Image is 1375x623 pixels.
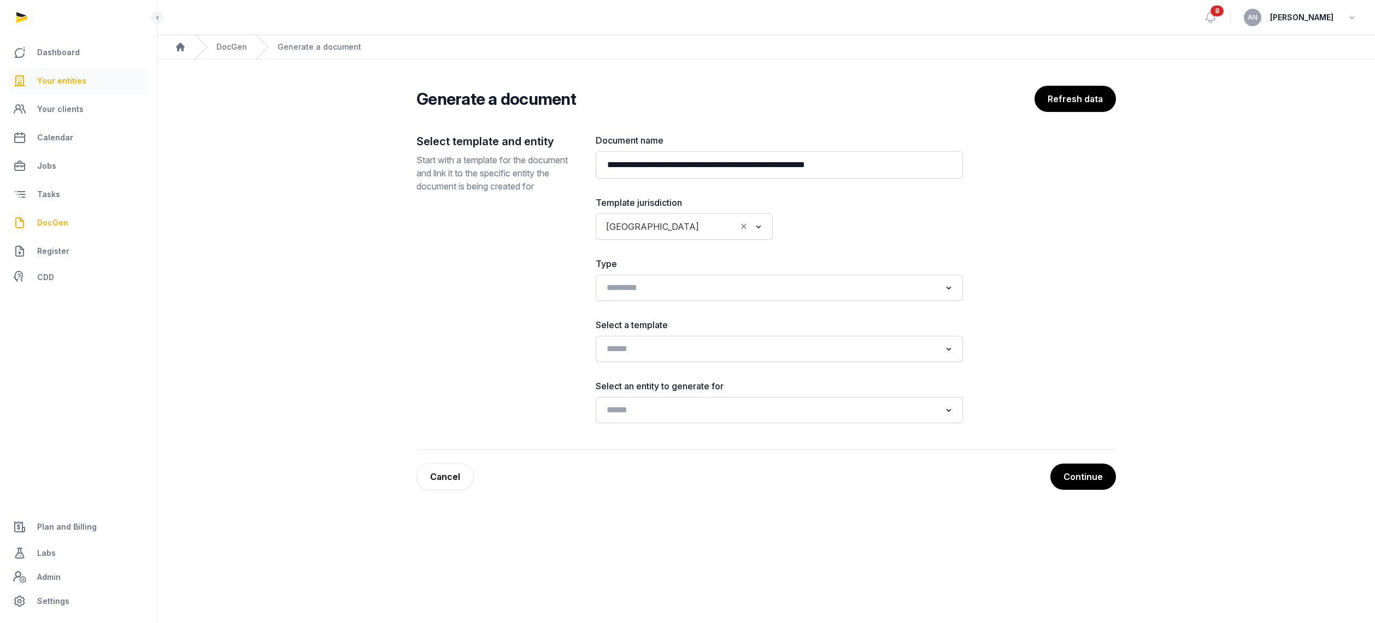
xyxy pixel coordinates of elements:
span: CDD [37,271,54,284]
button: Refresh data [1035,86,1116,112]
div: Search for option [601,278,957,298]
a: Jobs [9,153,148,179]
input: Search for option [602,341,941,357]
label: Select a template [596,318,963,331]
a: Settings [9,588,148,614]
a: Cancel [416,463,474,490]
a: Labs [9,540,148,566]
label: Template jurisdiction [596,196,773,209]
nav: Breadcrumb [157,35,1375,60]
a: DocGen [9,210,148,236]
div: Search for option [601,339,957,359]
a: Your entities [9,68,148,94]
span: Settings [37,595,69,608]
span: Calendar [37,131,73,144]
span: DocGen [37,216,68,229]
label: Select an entity to generate for [596,379,963,393]
button: Clear Selected [739,219,749,234]
span: Labs [37,547,56,560]
a: Register [9,238,148,264]
input: Search for option [704,219,736,234]
a: Tasks [9,181,148,207]
a: Calendar [9,124,148,151]
input: Search for option [602,402,941,418]
div: Search for option [601,217,767,236]
button: Continue [1050,464,1116,490]
h2: Generate a document [416,89,576,109]
h2: Select template and entity [416,134,578,149]
a: Plan and Billing [9,514,148,540]
span: [PERSON_NAME] [1270,11,1333,24]
span: Register [37,245,69,258]
span: Plan and Billing [37,520,97,533]
span: Your entities [37,74,86,87]
span: Your clients [37,103,84,116]
span: Dashboard [37,46,80,59]
a: Your clients [9,96,148,122]
a: CDD [9,266,148,288]
a: Admin [9,566,148,588]
span: [GEOGRAPHIC_DATA] [603,219,702,234]
label: Document name [596,134,963,147]
a: DocGen [216,41,247,52]
input: Search for option [602,280,941,295]
div: Search for option [601,400,957,420]
p: Start with a template for the document and link it to the specific entity the document is being c... [416,153,578,193]
span: AN [1248,14,1258,21]
button: AN [1244,9,1261,26]
span: Jobs [37,159,56,173]
span: Admin [37,571,61,584]
span: 8 [1211,5,1224,16]
a: Dashboard [9,39,148,66]
label: Type [596,257,963,270]
div: Generate a document [278,41,361,52]
span: Tasks [37,188,60,201]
